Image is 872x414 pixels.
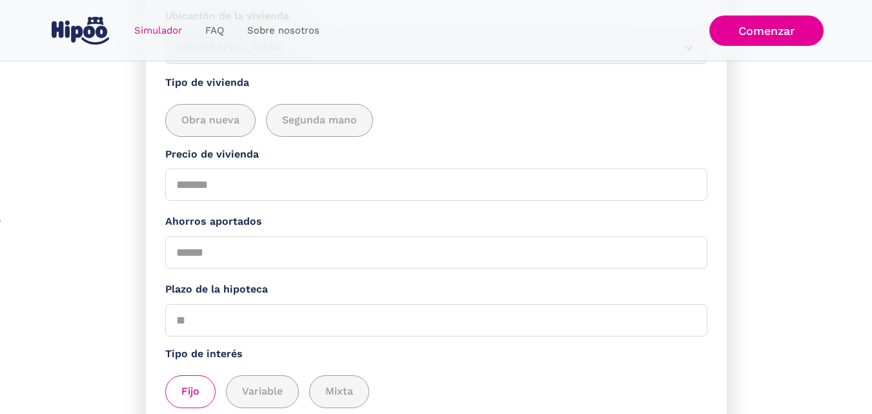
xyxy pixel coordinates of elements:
[282,112,357,129] span: Segunda mano
[236,18,331,43] a: Sobre nosotros
[123,18,194,43] a: Simulador
[181,384,199,400] span: Fijo
[49,12,112,50] a: home
[165,104,707,137] div: add_description_here
[181,112,239,129] span: Obra nueva
[165,375,707,408] div: add_description_here
[242,384,283,400] span: Variable
[165,214,707,230] label: Ahorros aportados
[165,346,707,362] label: Tipo de interés
[165,75,707,91] label: Tipo de vivienda
[165,282,707,298] label: Plazo de la hipoteca
[194,18,236,43] a: FAQ
[325,384,353,400] span: Mixta
[165,147,707,163] label: Precio de vivienda
[709,16,824,46] a: Comenzar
